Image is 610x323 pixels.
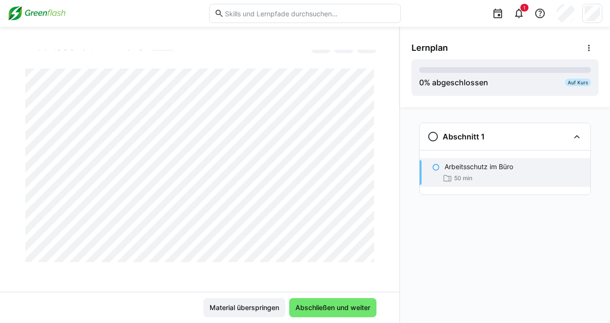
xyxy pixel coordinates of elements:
button: Abschließen und weiter [289,298,376,317]
p: Arbeitsschutz im Büro [445,162,513,172]
h3: Abschnitt 1 [443,132,485,141]
span: 1 [523,5,526,11]
span: Material überspringen [208,303,281,312]
input: Skills und Lernpfade durchsuchen… [224,9,396,18]
div: Auf Kurs [565,79,591,86]
span: Lernplan [411,43,448,53]
div: % abgeschlossen [419,77,488,88]
span: 0 [419,78,424,87]
span: Abschließen und weiter [294,303,372,312]
span: 50 min [454,174,472,182]
button: Material überspringen [203,298,285,317]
